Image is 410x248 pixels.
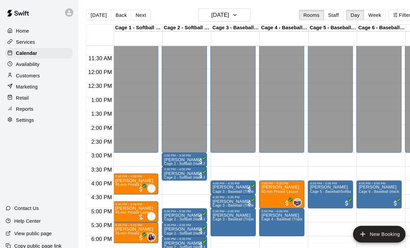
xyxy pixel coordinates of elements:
span: 12:00 PM [84,67,110,73]
p: Copy public page link [14,235,59,241]
span: All customers have paid [238,193,245,200]
a: Home [5,25,70,35]
div: 3:00 PM – 3:30 PM [159,149,198,152]
div: Cage 6 - Baseball (Hack Attack Hand-fed Machine) [345,24,393,30]
h6: [DATE] [204,10,221,19]
span: 2:30 PM [87,134,110,140]
div: 5:30 PM – 6:15 PM: Anaya Artiga [110,215,153,235]
p: Reports [15,102,32,109]
div: 6:00 PM – 6:30 PM [159,229,198,233]
div: 6:30 PM – 7:00 PM [300,243,339,246]
span: Cage 2 - Softball (Hack Attack Hand-fed Machine) [159,237,238,241]
span: 1:00 PM [87,94,110,100]
button: Back [107,9,127,20]
div: 5:00 PM – 6:00 PM: j. león [251,202,294,228]
div: Cage 4 - Baseball (Triple Play) [251,24,298,30]
span: 45-min Private Lesson [112,224,148,227]
span: All customers have paid [191,153,198,160]
span: 6:00 PM [87,228,110,234]
span: 6:30 PM [87,242,110,248]
span: 3:00 PM [87,148,110,153]
div: Customers [5,68,70,78]
span: Amber Rivas [145,225,151,234]
a: Services [5,36,70,46]
span: 12:30 PM [84,80,110,86]
span: 11:30 AM [84,54,110,59]
img: Brianna Velasquez [143,179,150,186]
span: Cage 2 - Softball (Hack Attack Hand-fed Machine) [159,210,238,214]
button: Rooms [289,9,313,20]
div: 5:00 PM – 5:30 PM: Clint Marcus [157,202,200,215]
p: Retail [15,91,28,98]
img: Jacob Reyes [284,192,291,199]
div: 5:30 PM – 6:15 PM [112,216,151,219]
span: 3:30 PM [87,161,110,167]
span: Brianna Velasquez [145,178,151,186]
div: Retail [5,90,70,100]
span: All customers have paid [274,193,281,200]
div: 5:00 PM – 6:00 PM [206,203,245,206]
a: Calendar [5,46,70,57]
span: All customers have paid [332,193,339,200]
span: All customers have paid [133,180,140,186]
span: Cage 2 - Softball (Hack Attack Hand-fed Machine) [159,224,238,227]
span: Cage 5 - Baseball/Softball (Triple Play - HitTrax) [300,183,377,187]
img: Brianna Velasquez [143,206,150,213]
span: Cage 3 - Baseball (Triple Play) [206,183,255,187]
div: 3:30 PM – 4:00 PM: Clint Marcus [157,161,200,175]
div: 4:45 PM – 5:30 PM [112,196,151,199]
p: View public page [14,222,50,229]
span: Cage 3 - Baseball (Triple Play) [206,210,255,214]
div: Reports [5,100,70,110]
span: 5:00 PM [87,202,110,207]
span: All customers have paid [238,180,245,186]
button: [DATE] [192,8,242,21]
div: 3:30 PM – 4:00 PM [159,162,198,166]
div: 4:00 PM – 5:00 PM [347,176,386,179]
span: 45-min Private Lesson [112,177,148,180]
span: 1:30 PM [87,107,110,113]
div: 4:00 PM – 5:00 PM [253,176,292,179]
button: Week [352,9,373,20]
button: Next [127,9,146,20]
div: 4:00 PM – 5:00 PM: James Kenison [251,175,294,202]
span: All customers have paid [191,220,198,227]
button: Staff [313,9,332,20]
div: 4:00 PM – 5:00 PM: Vander Lins [345,175,388,202]
div: 5:00 PM – 6:00 PM [253,203,292,206]
div: 5:00 PM – 6:00 PM: J. Leon [204,202,247,228]
button: add [341,218,392,235]
div: 4:00 PM – 5:00 PM: William Rojas [298,175,341,202]
div: Cage 2 - Softball (Triple Play) [157,24,204,30]
button: [DATE] [83,9,108,20]
div: 5:30 PM – 6:00 PM: Clint Marcus [157,215,200,228]
span: Cage 4 - Baseball (Triple play) [253,210,301,214]
div: Amber Rivas [142,225,151,234]
div: Brianna Velasquez [142,178,151,186]
p: Services [15,37,34,44]
span: All customers have paid [379,193,386,200]
a: Marketing [5,79,70,89]
div: 4:30 PM – 5:00 PM [206,189,245,192]
span: All customers have paid [191,207,198,213]
span: 2:00 PM [87,121,110,127]
div: 5:30 PM – 6:00 PM [159,216,198,219]
span: 45-min Private Lesson [112,204,148,207]
div: 4:00 PM – 4:30 PM: Clint Marcus [204,175,247,188]
div: 4:00 PM – 5:00 PM [300,176,339,179]
div: 4:00 PM – 4:30 PM [206,176,245,179]
a: Availability [5,57,70,67]
span: 4:00 PM [87,175,110,180]
p: Customers [15,70,39,76]
span: Brianna Velasquez [145,205,151,213]
span: Cage 2 - Softball (Hack Attack Hand-fed Machine) [159,156,238,160]
img: Amber Rivas [143,226,150,233]
span: All customers have paid [133,227,140,234]
span: All customers have paid [191,234,198,240]
p: Availability [15,59,38,66]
